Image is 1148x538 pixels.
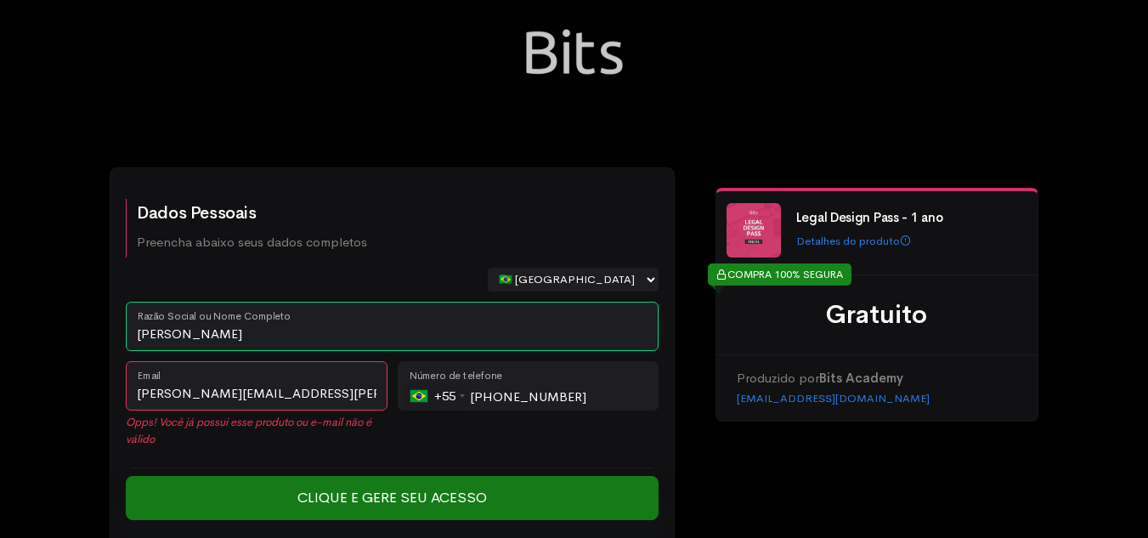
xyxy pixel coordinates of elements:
[126,302,659,351] input: Nome Completo
[137,233,367,252] p: Preencha abaixo seus dados completos
[126,414,387,447] em: Opps! Você já possui esse produto ou e-mail não é válido
[796,211,1022,225] h4: Legal Design Pass - 1 ano
[727,203,781,258] img: LEGAL%20DESIGN_Ementa%20Banco%20Semear%20(600%C2%A0%C3%97%C2%A0600%C2%A0px)%20(1).png
[137,204,367,223] h2: Dados Pessoais
[737,369,1017,388] p: Produzido por
[737,296,1017,334] div: Gratuito
[126,476,659,520] input: Clique e Gere seu Acesso
[819,370,903,386] strong: Bits Academy
[404,382,470,410] div: Brazil (Brasil): +55
[126,361,387,411] input: Email
[737,391,930,405] a: [EMAIL_ADDRESS][DOMAIN_NAME]
[796,234,911,248] a: Detalhes do produto
[708,263,851,286] div: COMPRA 100% SEGURA
[410,382,470,410] div: +55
